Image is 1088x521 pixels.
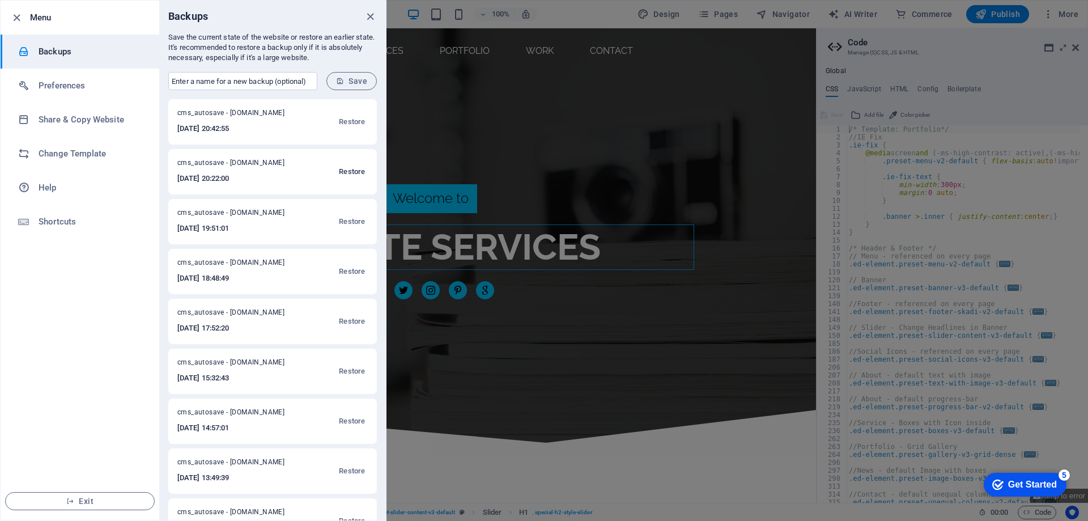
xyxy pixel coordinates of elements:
h6: [DATE] 15:32:43 [177,371,299,385]
h6: [DATE] 20:42:55 [177,122,299,135]
span: cms_autosave - [DOMAIN_NAME] [177,507,299,521]
h6: Preferences [39,79,143,92]
h6: Help [39,181,143,194]
h6: [DATE] 20:22:00 [177,172,299,185]
span: Restore [339,115,365,129]
span: cms_autosave - [DOMAIN_NAME] [177,358,299,371]
span: Restore [339,215,365,228]
div: Get Started [33,12,82,23]
span: Restore [339,365,365,378]
span: Restore [339,315,365,328]
button: Restore [336,358,368,385]
div: 5 [84,2,95,14]
button: Restore [336,308,368,335]
h6: [DATE] 13:49:39 [177,471,299,485]
span: cms_autosave - [DOMAIN_NAME] [177,308,299,321]
span: cms_autosave - [DOMAIN_NAME] [177,158,299,172]
span: cms_autosave - [DOMAIN_NAME] [177,108,299,122]
button: Restore [336,208,368,235]
span: cms_autosave - [DOMAIN_NAME] [177,258,299,272]
h6: Backups [39,45,143,58]
span: Restore [339,414,365,428]
h6: [DATE] 18:48:49 [177,272,299,285]
h6: Menu [30,11,150,24]
button: Restore [336,108,368,135]
button: Exit [5,492,155,510]
span: Restore [339,464,365,478]
span: cms_autosave - [DOMAIN_NAME] [177,208,299,222]
input: Enter a name for a new backup (optional) [168,72,317,90]
button: Save [326,72,377,90]
span: cms_autosave - [DOMAIN_NAME] [177,458,299,471]
span: Exit [15,497,145,506]
div: 5/5 [118,196,653,242]
h6: [DATE] 14:57:01 [177,421,299,435]
button: Restore [336,158,368,185]
a: Help [1,171,159,205]
button: Restore [336,458,368,485]
button: Restore [336,258,368,285]
h6: Shortcuts [39,215,143,228]
span: Restore [339,265,365,278]
h6: [DATE] 19:51:01 [177,222,299,235]
h6: Change Template [39,147,143,160]
h6: Share & Copy Website [39,113,143,126]
span: cms_autosave - [DOMAIN_NAME] [177,408,299,421]
span: Save [336,77,367,86]
button: Restore [336,408,368,435]
p: Save the current state of the website or restore an earlier state. It's recommended to restore a ... [168,32,377,63]
button: close [363,10,377,23]
span: Restore [339,165,365,179]
div: Get Started 5 items remaining, 0% complete [9,6,92,29]
h6: [DATE] 17:52:20 [177,321,299,335]
h6: Backups [168,10,208,23]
